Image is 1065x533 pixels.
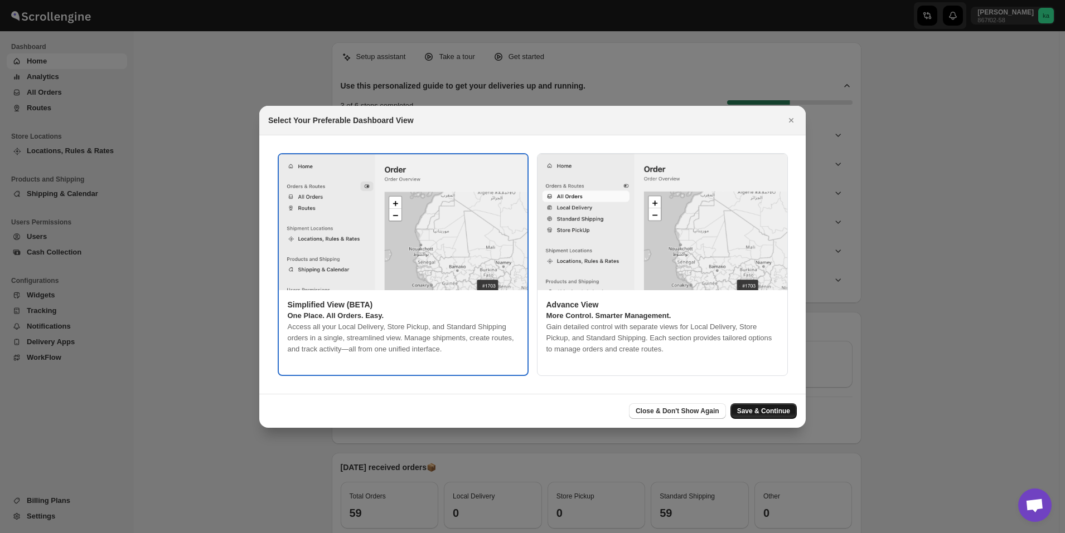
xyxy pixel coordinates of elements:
img: simplified [279,154,527,290]
div: Open chat [1018,488,1052,522]
button: Close [783,113,799,128]
p: Gain detailed control with separate views for Local Delivery, Store Pickup, and Standard Shipping... [546,321,778,355]
p: Advance View [546,299,778,310]
p: Simplified View (BETA) [288,299,519,310]
img: legacy [538,154,787,291]
button: Close & Don't Show Again [629,403,726,419]
p: More Control. Smarter Management. [546,310,778,321]
span: Save & Continue [737,407,790,415]
h2: Select Your Preferable Dashboard View [268,115,414,126]
p: One Place. All Orders. Easy. [288,310,519,321]
p: Access all your Local Delivery, Store Pickup, and Standard Shipping orders in a single, streamlin... [288,321,519,355]
span: Close & Don't Show Again [636,407,719,415]
button: Save & Continue [730,403,797,419]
